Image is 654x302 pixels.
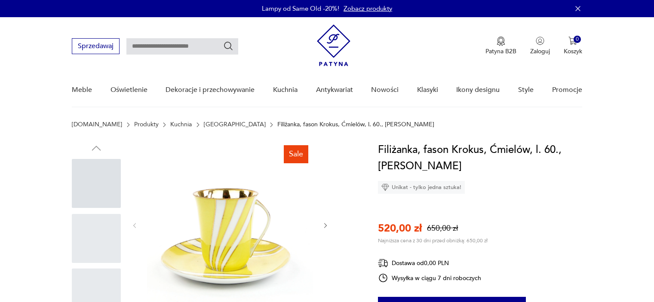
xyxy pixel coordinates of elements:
[378,142,582,174] h1: Filiżanka, fason Krokus, Ćmielów, l. 60., [PERSON_NAME]
[72,38,120,54] button: Sprzedawaj
[111,73,147,107] a: Oświetlenie
[277,121,434,128] p: Filiżanka, fason Krokus, Ćmielów, l. 60., [PERSON_NAME]
[262,4,339,13] p: Lampy od Same Old -20%!
[485,37,516,55] button: Patyna B2B
[344,4,392,13] a: Zobacz produkty
[518,73,534,107] a: Style
[378,237,488,244] p: Najniższa cena z 30 dni przed obniżką: 650,00 zł
[378,221,422,235] p: 520,00 zł
[72,73,92,107] a: Meble
[497,37,505,46] img: Ikona medalu
[456,73,500,107] a: Ikony designu
[223,41,233,51] button: Szukaj
[378,273,481,283] div: Wysyłka w ciągu 7 dni roboczych
[574,36,581,43] div: 0
[381,183,389,191] img: Ikona diamentu
[530,47,550,55] p: Zaloguj
[485,47,516,55] p: Patyna B2B
[72,44,120,50] a: Sprzedawaj
[316,73,353,107] a: Antykwariat
[378,181,465,194] div: Unikat - tylko jedna sztuka!
[417,73,438,107] a: Klasyki
[166,73,255,107] a: Dekoracje i przechowywanie
[134,121,159,128] a: Produkty
[552,73,582,107] a: Promocje
[378,258,481,268] div: Dostawa od 0,00 PLN
[568,37,577,45] img: Ikona koszyka
[284,145,308,163] div: Sale
[536,37,544,45] img: Ikonka użytkownika
[564,47,582,55] p: Koszyk
[170,121,192,128] a: Kuchnia
[485,37,516,55] a: Ikona medaluPatyna B2B
[273,73,298,107] a: Kuchnia
[378,258,388,268] img: Ikona dostawy
[371,73,399,107] a: Nowości
[72,121,122,128] a: [DOMAIN_NAME]
[530,37,550,55] button: Zaloguj
[317,24,350,66] img: Patyna - sklep z meblami i dekoracjami vintage
[427,223,458,234] p: 650,00 zł
[564,37,582,55] button: 0Koszyk
[204,121,266,128] a: [GEOGRAPHIC_DATA]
